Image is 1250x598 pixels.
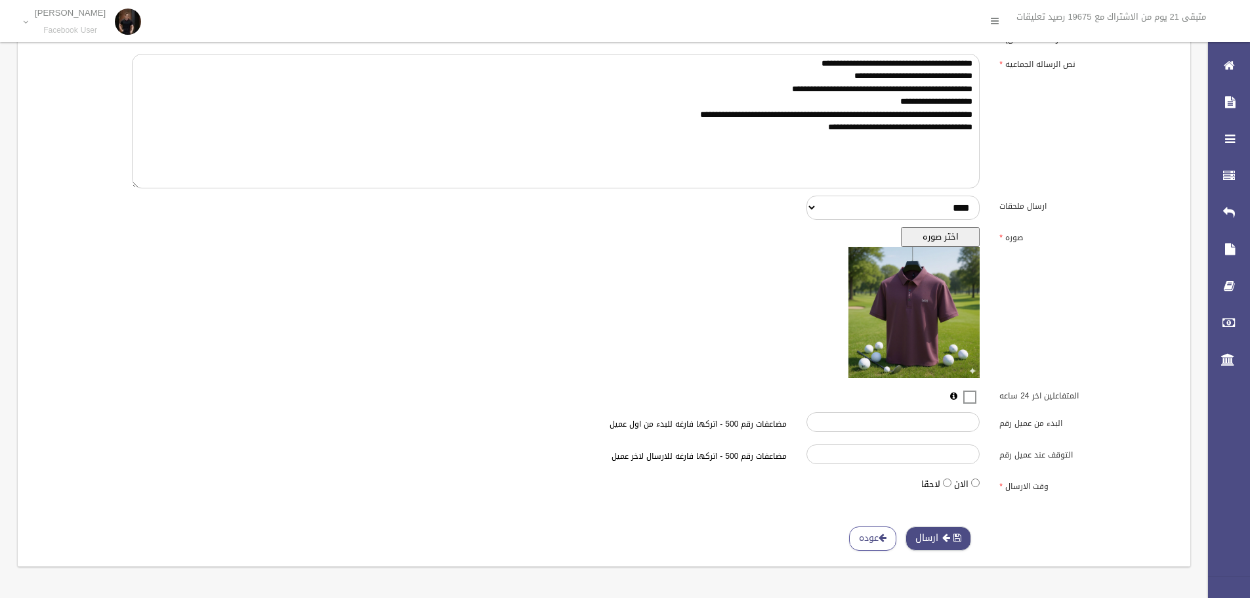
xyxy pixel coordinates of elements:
label: نص الرساله الجماعيه [990,54,1182,72]
h6: مضاعفات رقم 500 - اتركها فارغه للارسال لاخر عميل [325,452,787,461]
a: عوده [849,526,896,551]
img: معاينه الصوره [848,247,980,378]
label: البدء من عميل رقم [990,412,1182,431]
h6: مضاعفات رقم 500 - اتركها فارغه للبدء من اول عميل [325,420,787,429]
label: لاحقا [921,477,940,492]
label: ارسال ملحقات [990,196,1182,214]
label: المتفاعلين اخر 24 ساعه [990,385,1182,404]
label: الان [954,477,969,492]
label: التوقف عند عميل رقم [990,444,1182,463]
p: [PERSON_NAME] [35,8,106,18]
label: وقت الارسال [990,476,1182,494]
button: اختر صوره [901,227,980,247]
button: ارسال [906,526,971,551]
small: Facebook User [35,26,106,35]
label: صوره [990,227,1182,246]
